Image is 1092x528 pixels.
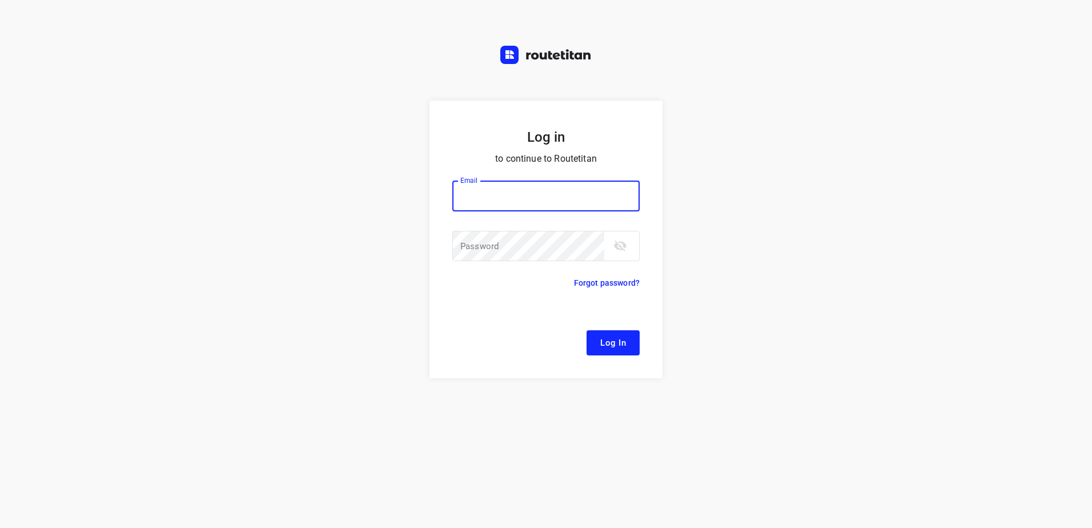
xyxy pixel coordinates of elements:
[600,335,626,350] span: Log In
[452,128,640,146] h5: Log in
[452,151,640,167] p: to continue to Routetitan
[587,330,640,355] button: Log In
[500,46,592,64] img: Routetitan
[574,276,640,290] p: Forgot password?
[609,234,632,257] button: toggle password visibility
